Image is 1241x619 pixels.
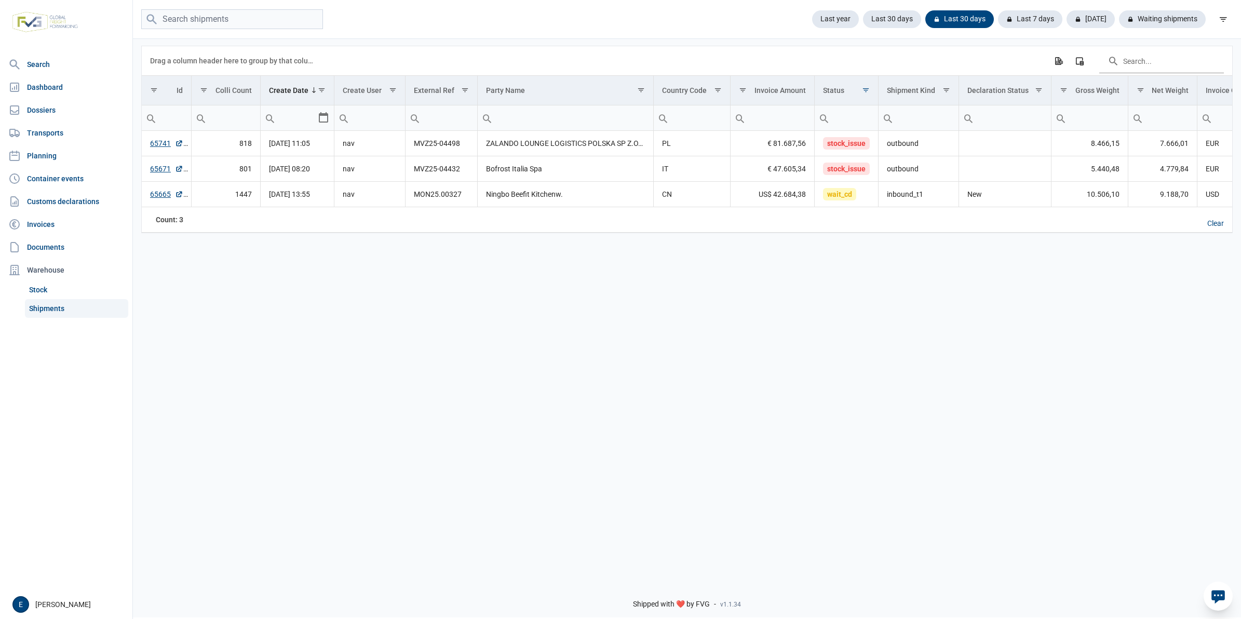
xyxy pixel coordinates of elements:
td: IT [653,156,731,182]
div: Waiting shipments [1119,10,1206,28]
div: [DATE] [1067,10,1115,28]
div: Search box [261,105,279,130]
input: Filter cell [959,105,1051,130]
div: Id [177,86,183,95]
div: [PERSON_NAME] [12,596,126,613]
td: 1447 [192,182,260,207]
input: Search shipments [141,9,323,30]
input: Filter cell [731,105,814,130]
td: Filter cell [1051,105,1128,131]
div: Drag a column header here to group by that column [150,52,317,69]
div: Last 7 days [998,10,1062,28]
input: Filter cell [334,105,405,130]
td: PL [653,131,731,156]
td: CN [653,182,731,207]
span: Show filter options for column 'Status' [862,86,870,94]
a: Invoices [4,214,128,235]
td: Filter cell [405,105,477,131]
div: Column Chooser [1070,51,1089,70]
input: Filter cell [1051,105,1127,130]
div: Search box [1128,105,1147,130]
span: Show filter options for column 'Net Weight' [1137,86,1144,94]
div: Party Name [486,86,525,95]
div: Last 30 days [925,10,994,28]
td: Filter cell [477,105,653,131]
div: Net Weight [1152,86,1189,95]
span: Show filter options for column 'External Ref' [461,86,469,94]
td: Filter cell [1128,105,1197,131]
td: Filter cell [334,105,405,131]
td: inbound_t1 [879,182,959,207]
span: US$ 42.684,38 [759,189,806,199]
span: stock_issue [823,137,870,150]
td: Column Net Weight [1128,76,1197,105]
div: Search box [815,105,833,130]
td: nav [334,156,405,182]
td: New [959,182,1051,207]
span: Show filter options for column 'Id' [150,86,158,94]
span: - [714,600,716,609]
input: Filter cell [261,105,317,130]
td: 5.440,48 [1051,156,1128,182]
td: 818 [192,131,260,156]
div: Create User [343,86,382,95]
td: MON25.00327 [405,182,477,207]
div: Search box [1051,105,1070,130]
div: Search box [478,105,496,130]
input: Filter cell [192,105,260,130]
td: ZALANDO LOUNGE LOGISTICS POLSKA SP Z.O.O [477,131,653,156]
div: Gross Weight [1075,86,1119,95]
td: Column Status [814,76,878,105]
div: Last year [812,10,859,28]
a: Planning [4,145,128,166]
a: Stock [25,280,128,299]
div: Search box [959,105,978,130]
td: 10.506,10 [1051,182,1128,207]
span: Show filter options for column 'Shipment Kind' [942,86,950,94]
input: Filter cell [1128,105,1197,130]
span: Show filter options for column 'Create User' [389,86,397,94]
td: Column External Ref [405,76,477,105]
img: FVG - Global freight forwarding [8,8,82,36]
span: v1.1.34 [720,600,741,609]
td: nav [334,182,405,207]
a: 65741 [150,138,183,149]
span: Show filter options for column 'Party Name' [637,86,645,94]
span: Show filter options for column 'Declaration Status' [1035,86,1043,94]
a: Dossiers [4,100,128,120]
a: Search [4,54,128,75]
div: Search box [1197,105,1216,130]
span: Show filter options for column 'Gross Weight' [1060,86,1068,94]
div: Last 30 days [863,10,921,28]
div: Search box [142,105,160,130]
td: MVZ25-04498 [405,131,477,156]
span: Shipped with ❤️ by FVG [633,600,710,609]
td: Column Id [142,76,192,105]
div: Data grid with 3 rows and 18 columns [142,46,1232,233]
td: Filter cell [731,105,814,131]
div: Export all data to Excel [1049,51,1068,70]
a: Shipments [25,299,128,318]
div: Colli Count [215,86,252,95]
input: Filter cell [478,105,653,130]
td: Ningbo Beefit Kitchenw. [477,182,653,207]
div: Search box [879,105,897,130]
span: € 47.605,34 [767,164,806,174]
input: Filter cell [406,105,477,130]
input: Filter cell [654,105,731,130]
div: Id Count: 3 [150,214,183,225]
span: € 81.687,56 [767,138,806,149]
a: Dashboard [4,77,128,98]
td: 801 [192,156,260,182]
div: Search box [731,105,749,130]
div: Data grid toolbar [150,46,1224,75]
td: Filter cell [653,105,731,131]
td: Filter cell [959,105,1051,131]
td: outbound [879,131,959,156]
td: MVZ25-04432 [405,156,477,182]
span: wait_cd [823,188,856,200]
div: Select [317,105,330,130]
td: 7.666,01 [1128,131,1197,156]
td: Column Invoice Amount [731,76,814,105]
div: Search box [654,105,672,130]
